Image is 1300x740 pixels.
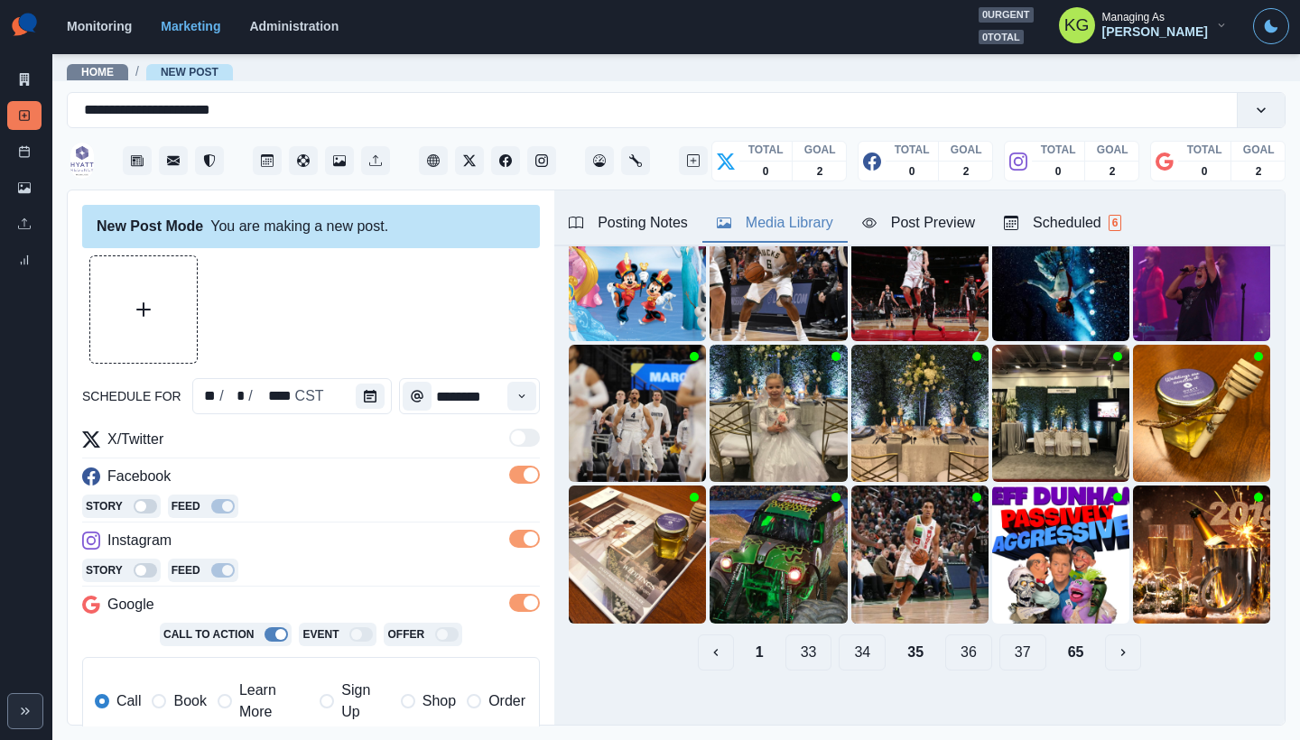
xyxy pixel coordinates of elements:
[895,142,930,158] p: TOTAL
[81,66,114,79] a: Home
[909,163,915,180] p: 0
[161,66,218,79] a: New Post
[741,634,778,671] button: First Page
[387,626,424,643] p: Offer
[1187,142,1222,158] p: TOTAL
[1097,142,1128,158] p: GOAL
[172,498,200,514] p: Feed
[1133,486,1270,623] img: v6itt6cgryvekkcblejg
[1041,142,1076,158] p: TOTAL
[422,690,456,712] span: Shop
[325,146,354,175] button: Media Library
[253,146,282,175] a: Post Schedule
[7,137,42,166] a: Post Schedule
[1004,212,1121,234] div: Scheduled
[7,245,42,274] a: Review Summary
[979,30,1024,45] span: 0 total
[7,173,42,202] a: Media Library
[710,345,847,482] img: avtzwlpmqzteij2fiidr
[763,163,769,180] p: 0
[698,634,734,671] button: Previous
[361,146,390,175] button: Uploads
[862,212,975,234] div: Post Preview
[1109,215,1122,231] span: 6
[173,690,206,712] span: Book
[7,693,43,729] button: Expand
[249,19,339,33] a: Administration
[1202,163,1208,180] p: 0
[255,385,293,407] div: schedule for
[226,385,247,407] div: schedule for
[293,385,326,407] div: schedule for
[302,626,339,643] p: Event
[1054,634,1099,671] button: Last Page
[86,562,123,578] p: Story
[399,378,541,414] div: Time
[197,385,326,407] div: Date
[7,101,42,130] a: New Post
[992,486,1129,623] img: fkjjppfgvklaljvzb168
[785,634,832,671] button: Page 33
[979,7,1034,23] span: 0 urgent
[585,146,614,175] button: Dashboard
[963,163,970,180] p: 2
[817,163,823,180] p: 2
[67,19,132,33] a: Monitoring
[82,205,540,248] div: You are making a new post.
[246,385,254,407] div: /
[239,680,309,723] span: Learn More
[804,142,836,158] p: GOAL
[192,378,392,414] div: schedule for
[419,146,448,175] button: Client Website
[1102,11,1165,23] div: Managing As
[839,634,886,671] button: Page 34
[7,65,42,94] a: Marketing Summary
[1045,7,1242,43] button: Managing As[PERSON_NAME]
[1105,634,1141,671] button: Next Media
[491,146,520,175] a: Facebook
[999,634,1046,671] button: Page 37
[341,680,390,723] span: Sign Up
[218,385,225,407] div: /
[107,594,154,615] p: Google
[195,146,224,175] a: Reviews
[569,486,706,623] img: djdgowl58m6w5dbha2x0
[1243,142,1275,158] p: GOAL
[356,384,385,409] button: schedule for
[717,212,833,234] div: Media Library
[403,382,432,411] button: Time
[679,146,708,175] a: Create New Post
[197,385,218,407] div: schedule for
[116,690,142,712] span: Call
[851,204,989,341] img: lsjij0zvj3lvg2kwhm0m
[527,146,556,175] button: Instagram
[992,204,1129,341] img: rpf9ompxcyambewimq2v
[107,429,163,450] p: X/Twitter
[172,562,200,578] p: Feed
[992,345,1129,482] img: vk58hh1t9a0xot1vatwt
[86,498,123,514] p: Story
[399,378,541,414] input: Select Time
[1110,163,1116,180] p: 2
[488,690,525,712] span: Order
[107,466,171,487] p: Facebook
[161,19,220,33] a: Marketing
[289,146,318,175] button: Content Pool
[455,146,484,175] button: Twitter
[893,634,938,671] button: Page 35
[945,634,992,671] button: Page 36
[621,146,650,175] a: Administration
[123,146,152,175] button: Stream
[70,143,94,179] img: 128792277159098
[569,345,706,482] img: vnke3omdhfqpt9sulsqf
[1256,163,1262,180] p: 2
[7,209,42,238] a: Uploads
[159,146,188,175] button: Messages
